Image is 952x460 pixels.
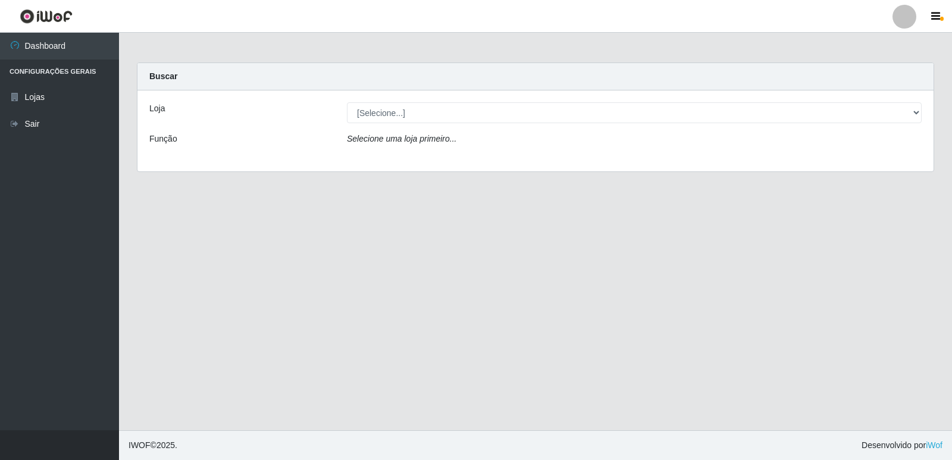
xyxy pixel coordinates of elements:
span: Desenvolvido por [862,439,942,452]
img: CoreUI Logo [20,9,73,24]
strong: Buscar [149,71,177,81]
label: Função [149,133,177,145]
span: IWOF [129,440,151,450]
a: iWof [926,440,942,450]
label: Loja [149,102,165,115]
i: Selecione uma loja primeiro... [347,134,456,143]
span: © 2025 . [129,439,177,452]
